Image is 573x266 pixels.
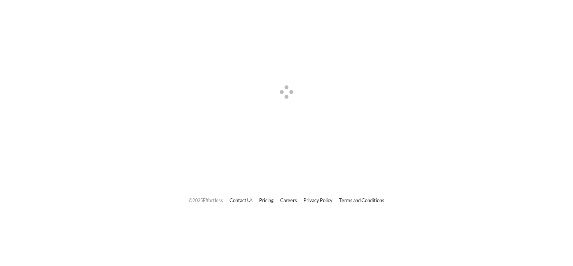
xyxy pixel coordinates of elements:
span: © 2025 Effortless [189,197,223,203]
a: Terms and Conditions [339,197,384,203]
a: Careers [280,197,297,203]
a: Pricing [259,197,274,203]
a: Privacy Policy [303,197,333,203]
a: Contact Us [229,197,253,203]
